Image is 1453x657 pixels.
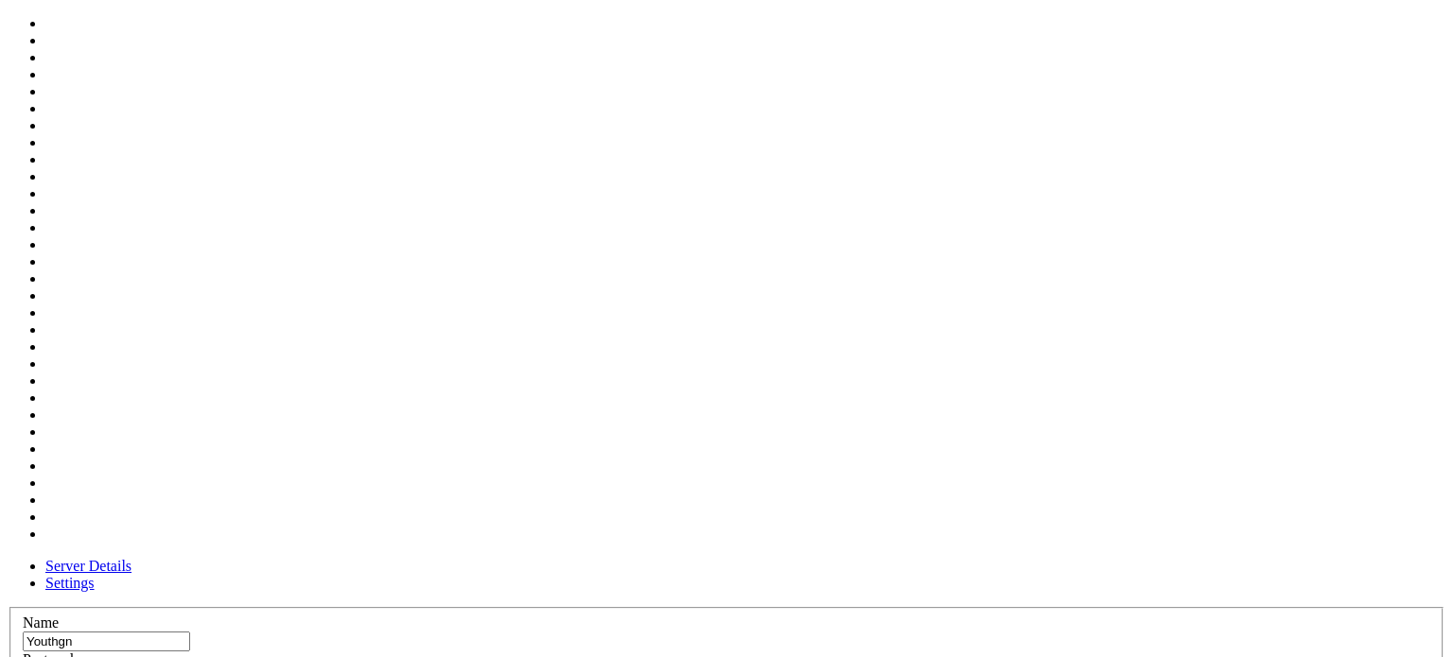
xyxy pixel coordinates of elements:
label: Name [23,614,59,631]
input: Server Name [23,631,190,651]
a: Settings [45,575,95,591]
a: Server Details [45,558,131,574]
